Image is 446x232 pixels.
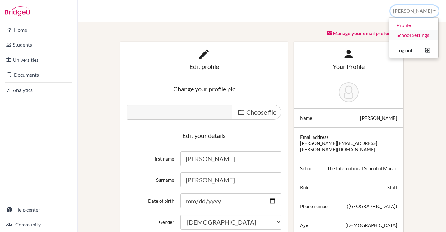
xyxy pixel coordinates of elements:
[1,39,76,51] a: Students
[1,84,76,96] a: Analytics
[123,172,177,183] label: Surname
[1,54,76,66] a: Universities
[360,115,397,121] div: [PERSON_NAME]
[389,20,438,30] a: Profile
[1,203,76,216] a: Help center
[300,140,397,152] div: [PERSON_NAME][EMAIL_ADDRESS][PERSON_NAME][DOMAIN_NAME]
[346,222,397,228] div: [DEMOGRAPHIC_DATA]
[123,193,177,204] label: Date of birth
[127,132,281,139] div: Edit your details
[127,63,281,70] div: Edit profile
[5,6,30,16] img: Bridge-U
[300,203,329,209] div: Phone number
[390,5,439,17] button: [PERSON_NAME]
[1,69,76,81] a: Documents
[300,115,312,121] div: Name
[389,45,438,55] button: Log out
[387,184,397,190] div: Staff
[127,86,281,92] div: Change your profile pic
[300,165,314,171] div: School
[300,63,397,70] div: Your Profile
[123,215,177,225] label: Gender
[389,17,439,58] ul: [PERSON_NAME]
[1,24,76,36] a: Home
[347,203,397,209] div: ([GEOGRAPHIC_DATA])
[300,184,309,190] div: Role
[389,30,438,40] a: School Settings
[300,222,308,228] div: Age
[123,151,177,162] label: First name
[246,108,276,116] span: Choose file
[327,165,397,171] div: The International School of Macao
[300,134,329,140] div: Email address
[327,30,403,36] a: Manage your email preferences
[1,218,76,231] a: Community
[339,82,359,102] img: James Scheib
